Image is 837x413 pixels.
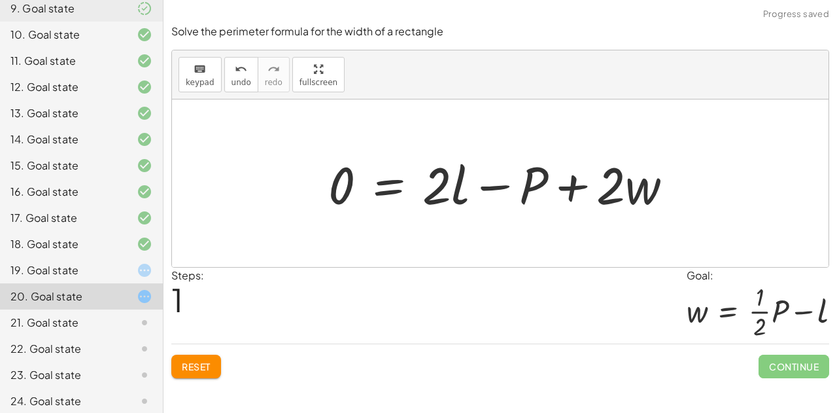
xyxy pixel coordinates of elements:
[10,367,116,383] div: 23. Goal state
[10,105,116,121] div: 13. Goal state
[137,367,152,383] i: Task not started.
[137,27,152,43] i: Task finished and correct.
[10,79,116,95] div: 12. Goal state
[137,1,152,16] i: Task finished and part of it marked as correct.
[137,315,152,331] i: Task not started.
[10,262,116,278] div: 19. Goal state
[137,236,152,252] i: Task finished and correct.
[171,24,829,39] p: Solve the perimeter formula for the width of a rectangle
[182,361,211,372] span: Reset
[267,62,280,77] i: redo
[10,393,116,409] div: 24. Goal state
[137,158,152,173] i: Task finished and correct.
[10,53,116,69] div: 11. Goal state
[137,341,152,357] i: Task not started.
[179,57,222,92] button: keyboardkeypad
[194,62,206,77] i: keyboard
[171,355,221,378] button: Reset
[137,262,152,278] i: Task started.
[10,315,116,331] div: 21. Goal state
[235,62,247,77] i: undo
[10,341,116,357] div: 22. Goal state
[137,132,152,147] i: Task finished and correct.
[258,57,290,92] button: redoredo
[10,158,116,173] div: 15. Goal state
[265,78,282,87] span: redo
[10,184,116,200] div: 16. Goal state
[186,78,214,87] span: keypad
[687,268,829,283] div: Goal:
[137,184,152,200] i: Task finished and correct.
[137,53,152,69] i: Task finished and correct.
[224,57,258,92] button: undoundo
[10,27,116,43] div: 10. Goal state
[10,236,116,252] div: 18. Goal state
[763,8,829,21] span: Progress saved
[10,210,116,226] div: 17. Goal state
[137,105,152,121] i: Task finished and correct.
[137,79,152,95] i: Task finished and correct.
[292,57,345,92] button: fullscreen
[10,1,116,16] div: 9. Goal state
[299,78,337,87] span: fullscreen
[171,268,204,282] label: Steps:
[137,393,152,409] i: Task not started.
[231,78,251,87] span: undo
[10,132,116,147] div: 14. Goal state
[137,210,152,226] i: Task finished and correct.
[137,289,152,304] i: Task started.
[10,289,116,304] div: 20. Goal state
[171,279,183,319] span: 1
